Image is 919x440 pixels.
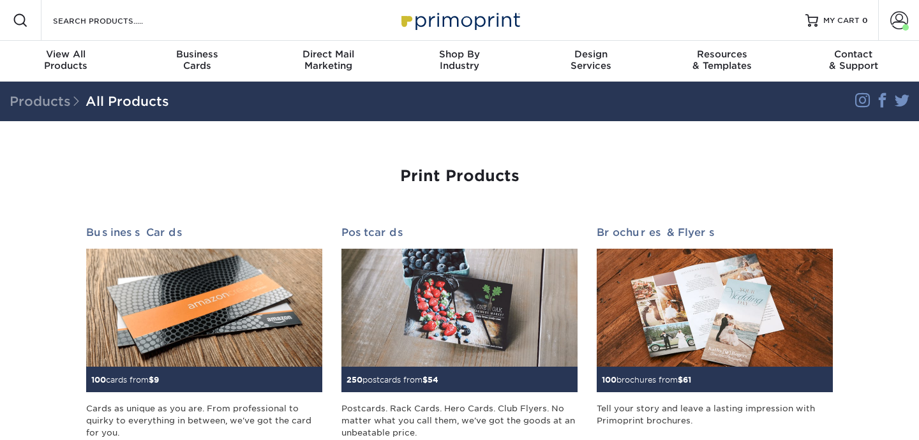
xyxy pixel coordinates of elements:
[131,41,263,82] a: BusinessCards
[131,48,263,60] span: Business
[86,402,322,439] div: Cards as unique as you are. From professional to quirky to everything in between, we've got the c...
[657,48,788,60] span: Resources
[657,41,788,82] a: Resources& Templates
[525,48,657,60] span: Design
[154,375,159,385] span: 9
[597,249,833,367] img: Brochures & Flyers
[341,249,578,367] img: Postcards
[347,375,438,385] small: postcards from
[597,402,833,439] div: Tell your story and leave a lasting impression with Primoprint brochures.
[823,15,860,26] span: MY CART
[262,41,394,82] a: Direct MailMarketing
[86,249,322,367] img: Business Cards
[149,375,154,385] span: $
[131,48,263,71] div: Cards
[683,375,691,385] span: 61
[602,375,616,385] span: 100
[597,226,833,238] h2: Brochures & Flyers
[394,48,525,60] span: Shop By
[428,375,438,385] span: 54
[678,375,683,385] span: $
[394,41,525,82] a: Shop ByIndustry
[262,48,394,71] div: Marketing
[86,226,322,238] h2: Business Cards
[862,16,868,25] span: 0
[52,13,176,28] input: SEARCH PRODUCTS.....
[396,6,523,34] img: Primoprint
[422,375,428,385] span: $
[657,48,788,71] div: & Templates
[262,48,394,60] span: Direct Mail
[86,167,833,186] h1: Print Products
[788,41,919,82] a: Contact& Support
[525,48,657,71] div: Services
[91,375,106,385] span: 100
[525,41,657,82] a: DesignServices
[10,94,86,109] span: Products
[86,94,169,109] a: All Products
[602,375,691,385] small: brochures from
[341,226,578,238] h2: Postcards
[91,375,159,385] small: cards from
[788,48,919,71] div: & Support
[394,48,525,71] div: Industry
[788,48,919,60] span: Contact
[341,402,578,439] div: Postcards. Rack Cards. Hero Cards. Club Flyers. No matter what you call them, we've got the goods...
[347,375,362,385] span: 250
